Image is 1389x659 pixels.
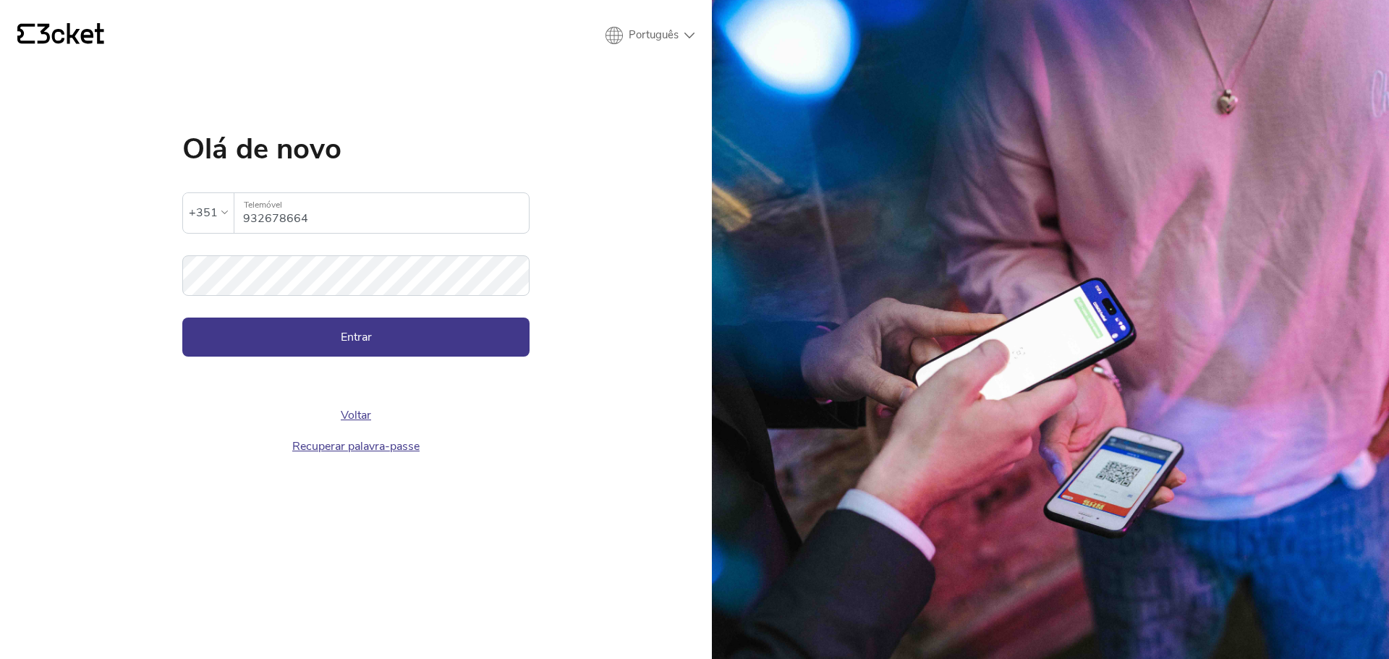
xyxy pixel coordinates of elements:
[292,438,420,454] a: Recuperar palavra-passe
[234,193,529,217] label: Telemóvel
[341,407,371,423] a: Voltar
[243,193,529,233] input: Telemóvel
[182,255,530,279] label: Palavra-passe
[182,135,530,163] h1: Olá de novo
[17,23,104,48] a: {' '}
[189,202,218,224] div: +351
[182,318,530,357] button: Entrar
[17,24,35,44] g: {' '}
